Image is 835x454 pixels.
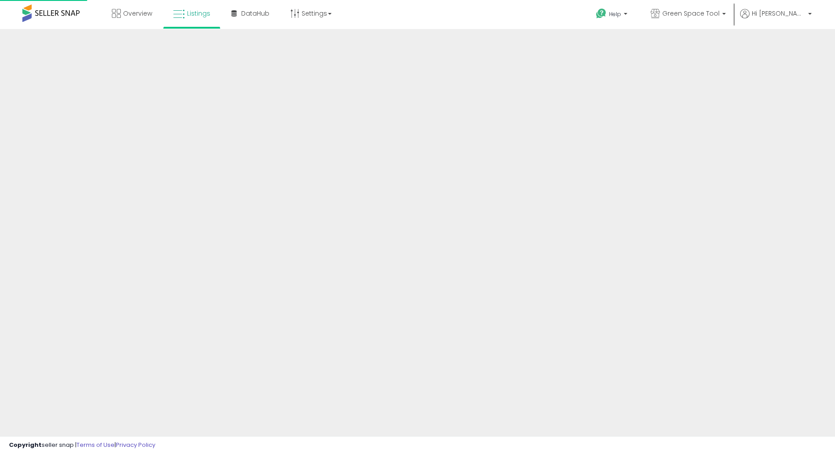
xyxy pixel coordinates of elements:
span: Overview [123,9,152,18]
a: Hi [PERSON_NAME] [740,9,812,29]
span: Hi [PERSON_NAME] [752,9,805,18]
span: Green Space Tool [662,9,720,18]
span: DataHub [241,9,269,18]
a: Help [589,1,636,29]
span: Listings [187,9,210,18]
span: Help [609,10,621,18]
i: Get Help [596,8,607,19]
